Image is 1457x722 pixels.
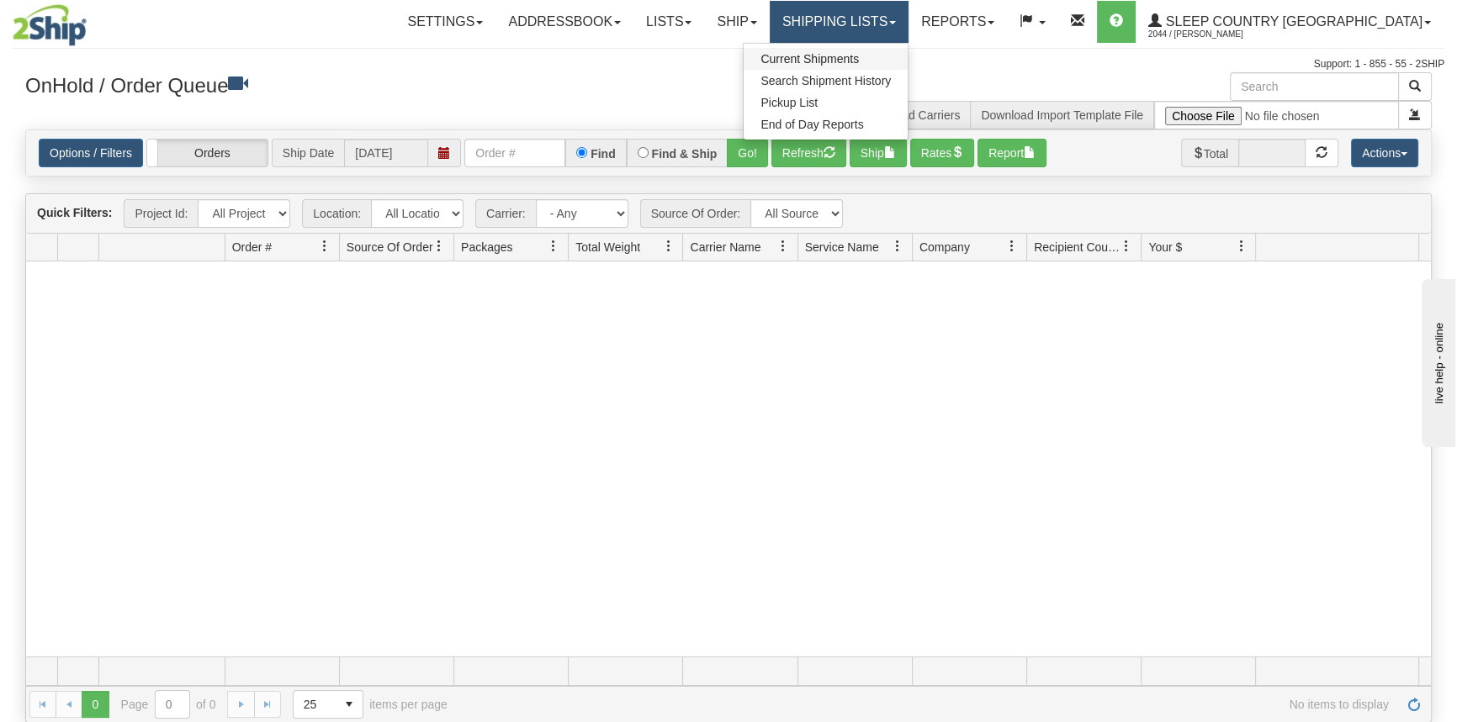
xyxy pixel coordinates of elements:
[769,232,797,261] a: Carrier Name filter column settings
[744,113,908,135] a: End of Day Reports
[981,108,1143,122] a: Download Import Template File
[475,199,536,228] span: Carrier:
[771,139,846,167] button: Refresh
[805,239,879,256] span: Service Name
[850,139,907,167] button: Ship
[13,57,1444,71] div: Support: 1 - 855 - 55 - 2SHIP
[310,232,339,261] a: Order # filter column settings
[302,199,371,228] span: Location:
[124,199,198,228] span: Project Id:
[727,139,768,167] button: Go!
[760,74,891,87] span: Search Shipment History
[13,14,156,27] div: live help - online
[471,698,1389,711] span: No items to display
[1148,239,1182,256] span: Your $
[760,52,859,66] span: Current Shipments
[147,140,268,166] label: Orders
[654,232,682,261] a: Total Weight filter column settings
[293,690,363,719] span: Page sizes drop down
[464,139,565,167] input: Order #
[304,696,326,713] span: 25
[883,232,912,261] a: Service Name filter column settings
[575,239,640,256] span: Total Weight
[82,691,109,718] span: Page 0
[1154,101,1399,129] input: Import
[1181,139,1239,167] span: Total
[1398,72,1432,101] button: Search
[704,1,769,43] a: Ship
[1148,26,1274,43] span: 2044 / [PERSON_NAME]
[1034,239,1121,256] span: Recipient Country
[1401,691,1428,718] a: Refresh
[26,194,1431,234] div: grid toolbar
[1136,1,1444,43] a: Sleep Country [GEOGRAPHIC_DATA] 2044 / [PERSON_NAME]
[1227,232,1255,261] a: Your $ filter column settings
[347,239,433,256] span: Source Of Order
[1230,72,1399,101] input: Search
[37,204,112,221] label: Quick Filters:
[1418,275,1455,446] iframe: chat widget
[293,690,448,719] span: items per page
[232,239,272,256] span: Order #
[760,96,818,109] span: Pickup List
[744,92,908,113] a: Pickup List
[395,1,495,43] a: Settings
[13,4,87,46] img: logo2044.jpg
[744,48,908,70] a: Current Shipments
[272,139,344,167] span: Ship Date
[591,148,616,160] label: Find
[633,1,704,43] a: Lists
[998,232,1026,261] a: Company filter column settings
[25,72,716,97] h3: OnHold / Order Queue
[1112,232,1141,261] a: Recipient Country filter column settings
[39,139,143,167] a: Options / Filters
[495,1,633,43] a: Addressbook
[539,232,568,261] a: Packages filter column settings
[862,108,960,122] a: Download Carriers
[760,118,863,131] span: End of Day Reports
[690,239,760,256] span: Carrier Name
[744,70,908,92] a: Search Shipment History
[121,690,216,719] span: Page of 0
[909,1,1007,43] a: Reports
[978,139,1046,167] button: Report
[919,239,970,256] span: Company
[1351,139,1418,167] button: Actions
[1162,14,1423,29] span: Sleep Country [GEOGRAPHIC_DATA]
[640,199,751,228] span: Source Of Order:
[910,139,975,167] button: Rates
[336,691,363,718] span: select
[770,1,909,43] a: Shipping lists
[652,148,718,160] label: Find & Ship
[425,232,453,261] a: Source Of Order filter column settings
[461,239,512,256] span: Packages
